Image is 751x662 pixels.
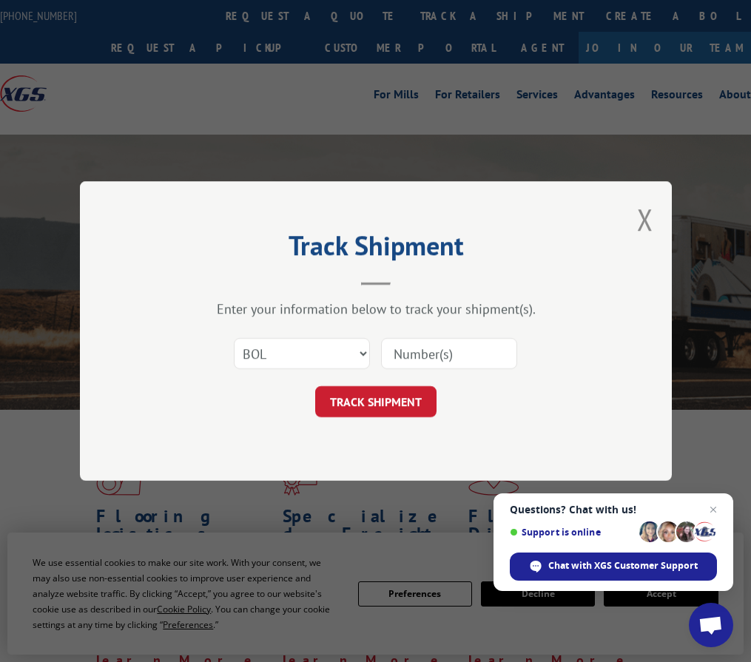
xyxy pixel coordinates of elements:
span: Close chat [704,501,722,519]
input: Number(s) [381,338,517,369]
span: Support is online [510,527,634,538]
span: Chat with XGS Customer Support [548,559,698,573]
span: Questions? Chat with us! [510,504,717,516]
button: Close modal [637,200,653,239]
h2: Track Shipment [154,235,598,263]
div: Enter your information below to track your shipment(s). [154,300,598,317]
div: Open chat [689,603,733,647]
div: Chat with XGS Customer Support [510,553,717,581]
button: TRACK SHIPMENT [315,386,437,417]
